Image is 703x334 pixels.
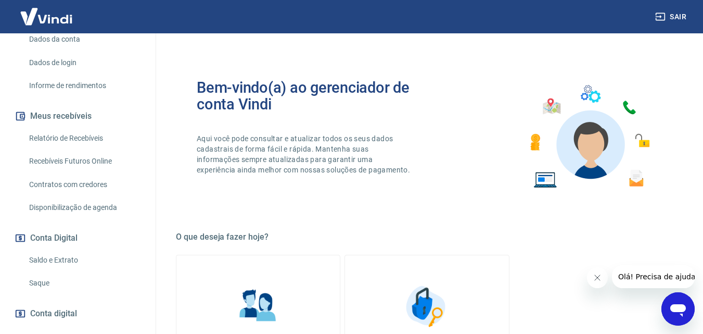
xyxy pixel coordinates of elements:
[25,52,143,73] a: Dados de login
[587,267,608,288] iframe: Fechar mensagem
[25,174,143,195] a: Contratos com credores
[232,280,284,332] img: Informações pessoais
[25,128,143,149] a: Relatório de Recebíveis
[6,7,87,16] span: Olá! Precisa de ajuda?
[176,232,678,242] h5: O que deseja fazer hoje?
[12,227,143,250] button: Conta Digital
[197,79,427,113] h2: Bem-vindo(a) ao gerenciador de conta Vindi
[25,75,143,96] a: Informe de rendimentos
[25,273,143,294] a: Saque
[25,151,143,172] a: Recebíveis Futuros Online
[612,265,695,288] iframe: Mensagem da empresa
[197,133,412,175] p: Aqui você pode consultar e atualizar todos os seus dados cadastrais de forma fácil e rápida. Mant...
[12,1,80,32] img: Vindi
[25,197,143,218] a: Disponibilização de agenda
[25,250,143,271] a: Saldo e Extrato
[401,280,453,332] img: Segurança
[12,105,143,128] button: Meus recebíveis
[12,302,143,325] a: Conta digital
[25,29,143,50] a: Dados da conta
[653,7,691,27] button: Sair
[661,292,695,326] iframe: Botão para abrir a janela de mensagens
[30,306,77,321] span: Conta digital
[521,79,657,194] img: Imagem de um avatar masculino com diversos icones exemplificando as funcionalidades do gerenciado...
